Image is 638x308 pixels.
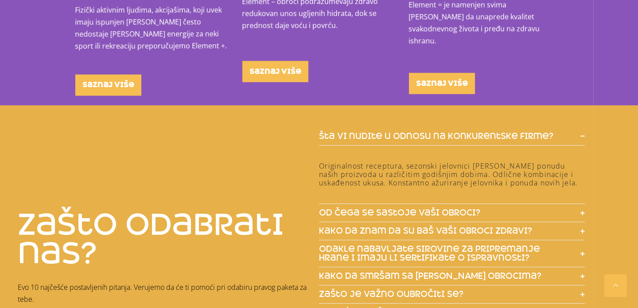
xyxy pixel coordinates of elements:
p: Evo 10 najčešće postavljenih pitanja. Verujemo da će ti pomoći pri odabiru pravog paketa za tebe. [18,281,315,305]
h2: zašto odabrati nas? [18,211,319,268]
a: saznaj više [409,73,475,94]
span: šta vi nudite u odnosu na konkurentske firme? [319,132,553,141]
span: kako da smršam sa [PERSON_NAME] obrocima? [319,272,541,281]
span: odakle nabavljate sirovine za pripremanje hrane i imaju li sertifikate o ispravnosti? [319,245,572,262]
span: zašto je važno oubročiti se? [319,290,463,299]
span: saznaj više [249,68,301,75]
span: od čega se sastoje vaši obroci? [319,208,480,217]
p: Fizički aktivnim ljudima, akcijašima, koji uvek imaju ispunjen [PERSON_NAME] često nedostaje [PER... [75,4,229,53]
span: saznaj više [416,80,468,87]
h6: Originalnost receptura, sezonski jelovnici [PERSON_NAME] ponudu naših proizvoda u različitim godi... [319,162,585,188]
a: saznaj više [75,74,141,96]
a: saznaj više [242,61,308,82]
span: saznaj više [82,81,134,89]
span: kako da znam da su baš vaši obroci zdravi? [319,227,532,235]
